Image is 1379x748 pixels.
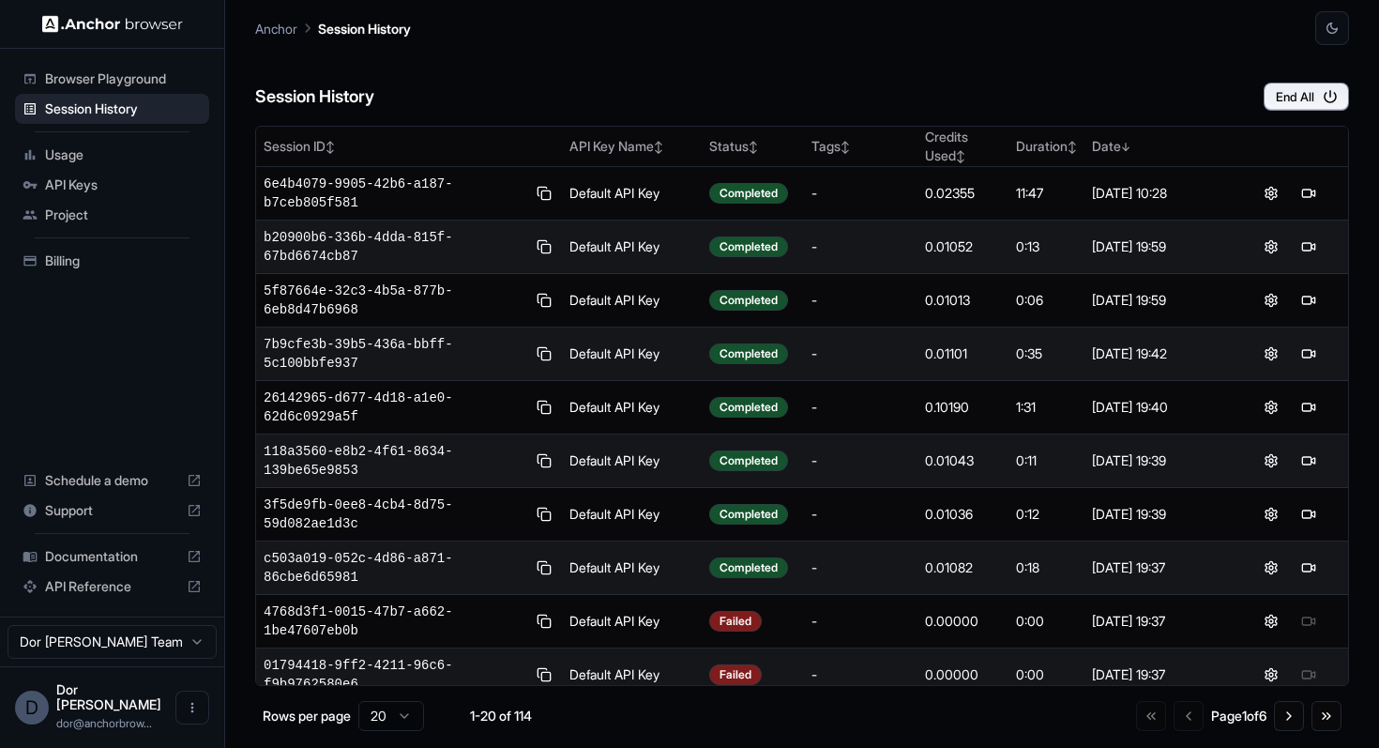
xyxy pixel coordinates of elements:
td: Default API Key [562,435,702,488]
div: - [811,291,910,310]
div: Page 1 of 6 [1211,707,1266,725]
div: 0:00 [1016,665,1077,684]
span: ↕ [326,140,335,154]
div: D [15,691,49,725]
div: 0.00000 [925,665,1001,684]
div: Billing [15,246,209,276]
div: Date [1092,137,1224,156]
span: Usage [45,145,202,164]
div: Completed [709,397,788,418]
span: b20900b6-336b-4dda-815f-67bd6674cb87 [264,228,526,266]
span: Session History [45,99,202,118]
div: 0.01101 [925,344,1001,363]
div: [DATE] 19:37 [1092,558,1224,577]
p: Anchor [255,19,297,38]
div: - [811,398,910,417]
span: Project [45,206,202,224]
div: Usage [15,140,209,170]
span: ↕ [1068,140,1077,154]
p: Session History [318,19,411,38]
span: Billing [45,252,202,270]
div: Duration [1016,137,1077,156]
span: c503a019-052c-4d86-a871-86cbe6d65981 [264,549,526,587]
div: 0:12 [1016,505,1077,524]
td: Default API Key [562,167,702,221]
div: - [811,665,910,684]
div: [DATE] 19:42 [1092,344,1224,363]
div: [DATE] 19:37 [1092,612,1224,631]
span: 7b9cfe3b-39b5-436a-bbff-5c100bbfe937 [264,335,526,373]
div: Completed [709,450,788,471]
div: 0:18 [1016,558,1077,577]
div: Completed [709,290,788,311]
td: Default API Key [562,542,702,595]
div: Session ID [264,137,554,156]
div: Support [15,496,209,526]
div: Completed [709,504,788,525]
span: Documentation [45,547,179,566]
span: 5f87664e-32c3-4b5a-877b-6eb8d47b6968 [264,282,526,319]
div: [DATE] 19:59 [1092,291,1224,310]
span: ↕ [841,140,850,154]
div: Status [709,137,796,156]
div: Browser Playground [15,64,209,94]
img: Anchor Logo [42,15,183,33]
div: [DATE] 19:40 [1092,398,1224,417]
span: 3f5de9fb-0ee8-4cb4-8d75-59d082ae1d3c [264,496,526,533]
span: ↓ [1121,140,1130,154]
span: 01794418-9ff2-4211-96c6-f9b9762580e6 [264,656,526,694]
button: Open menu [175,691,209,725]
div: 0.01052 [925,237,1001,256]
span: 6e4b4079-9905-42b6-a187-b7ceb805f581 [264,175,526,212]
td: Default API Key [562,595,702,649]
td: Default API Key [562,328,702,381]
div: 0:00 [1016,612,1077,631]
div: - [811,505,910,524]
div: [DATE] 10:28 [1092,184,1224,203]
div: API Reference [15,572,209,602]
button: End All [1264,83,1349,111]
div: API Key Name [569,137,694,156]
div: - [811,558,910,577]
div: 11:47 [1016,184,1077,203]
div: 0.01043 [925,451,1001,470]
span: API Keys [45,176,202,194]
div: Project [15,200,209,230]
div: Completed [709,343,788,364]
div: 0:13 [1016,237,1077,256]
span: ↕ [956,149,965,163]
div: 1-20 of 114 [454,707,548,725]
div: - [811,451,910,470]
td: Default API Key [562,649,702,702]
div: 0.00000 [925,612,1001,631]
h6: Session History [255,84,374,111]
td: Default API Key [562,221,702,274]
span: 26142965-d677-4d18-a1e0-62d6c0929a5f [264,389,526,426]
div: - [811,344,910,363]
div: Schedule a demo [15,466,209,496]
div: [DATE] 19:37 [1092,665,1224,684]
div: API Keys [15,170,209,200]
div: 0.01036 [925,505,1001,524]
span: API Reference [45,577,179,596]
span: Dor Dankner [56,681,161,712]
span: ↕ [654,140,663,154]
span: Schedule a demo [45,471,179,490]
span: 118a3560-e8b2-4f61-8634-139be65e9853 [264,442,526,480]
div: Failed [709,611,762,632]
span: ↕ [749,140,758,154]
div: [DATE] 19:39 [1092,505,1224,524]
div: 1:31 [1016,398,1077,417]
div: 0.01082 [925,558,1001,577]
div: 0.10190 [925,398,1001,417]
div: 0:06 [1016,291,1077,310]
div: 0.02355 [925,184,1001,203]
div: Completed [709,237,788,257]
div: - [811,237,910,256]
div: Tags [811,137,910,156]
div: Completed [709,557,788,578]
div: [DATE] 19:39 [1092,451,1224,470]
span: Support [45,501,179,520]
td: Default API Key [562,274,702,328]
div: 0:11 [1016,451,1077,470]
